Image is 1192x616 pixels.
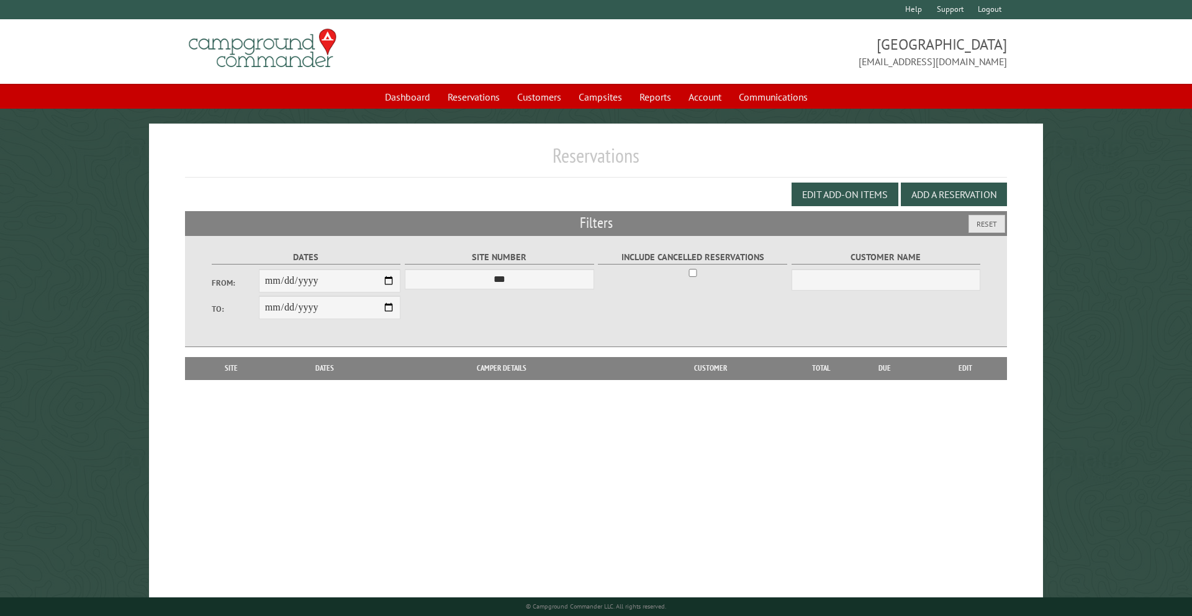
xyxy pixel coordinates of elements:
[191,357,272,379] th: Site
[598,250,787,265] label: Include Cancelled Reservations
[185,143,1008,178] h1: Reservations
[901,183,1007,206] button: Add a Reservation
[846,357,924,379] th: Due
[792,250,981,265] label: Customer Name
[510,85,569,109] a: Customers
[405,250,594,265] label: Site Number
[596,34,1007,69] span: [GEOGRAPHIC_DATA] [EMAIL_ADDRESS][DOMAIN_NAME]
[632,85,679,109] a: Reports
[440,85,507,109] a: Reservations
[796,357,846,379] th: Total
[212,303,259,315] label: To:
[924,357,1008,379] th: Edit
[185,211,1008,235] h2: Filters
[212,250,401,265] label: Dates
[681,85,729,109] a: Account
[272,357,378,379] th: Dates
[212,277,259,289] label: From:
[526,602,666,610] small: © Campground Commander LLC. All rights reserved.
[185,24,340,73] img: Campground Commander
[968,215,1005,233] button: Reset
[378,357,625,379] th: Camper Details
[377,85,438,109] a: Dashboard
[625,357,796,379] th: Customer
[792,183,898,206] button: Edit Add-on Items
[731,85,815,109] a: Communications
[571,85,630,109] a: Campsites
